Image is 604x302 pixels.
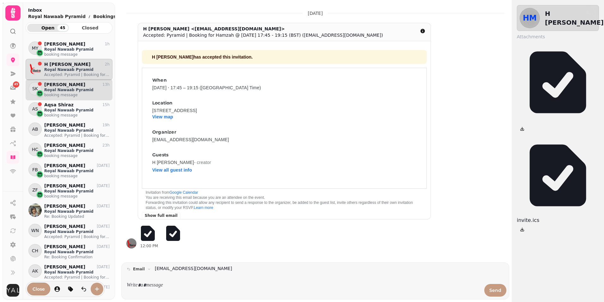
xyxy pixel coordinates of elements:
[152,114,173,120] a: View map
[44,224,85,229] p: [PERSON_NAME]
[44,108,110,113] p: Royal Nawaab Pyramid
[44,153,110,158] p: booking message
[146,200,423,210] p: Forwarding this invitation could allow any recipient to send a response to the organizer, be adde...
[146,195,423,200] p: You are receiving this email because you are an attendee on the event.
[517,217,599,224] p: invite.ics
[5,284,21,297] button: User avatar
[142,212,180,219] button: Show full email
[44,62,91,67] p: H [PERSON_NAME]
[97,183,110,188] p: [DATE]
[44,47,110,52] p: Royal Nawaab Pyramid
[44,102,74,108] p: Aqsa Shiraz
[7,284,19,297] img: User avatar
[91,283,103,295] button: create-convo
[523,14,537,22] span: HM
[152,128,176,136] h2: Organizer
[44,194,110,199] p: booking message
[489,288,501,293] span: Send
[44,229,110,234] p: Royal Nawaab Pyramid
[44,244,85,249] p: [PERSON_NAME]
[169,190,198,195] a: Google Calendar
[44,123,85,128] p: [PERSON_NAME]
[97,244,110,249] p: [DATE]
[102,143,110,148] p: 23h
[152,108,197,113] span: [STREET_ADDRESS]
[44,264,85,270] p: [PERSON_NAME]
[44,82,85,87] p: [PERSON_NAME]
[152,167,192,173] a: View all guest info
[44,173,110,179] p: booking message
[28,13,86,20] p: Royal Nawaab Pyramid
[44,87,110,92] p: Royal Nawaab Pyramid
[32,85,38,92] span: SK
[27,24,69,32] button: Open45
[44,204,85,209] p: [PERSON_NAME]
[44,163,85,168] p: [PERSON_NAME]
[44,113,110,118] p: booking message
[57,24,68,31] div: 45
[44,183,85,189] p: [PERSON_NAME]
[152,54,253,60] span: has accepted this invitation.
[44,143,85,148] p: [PERSON_NAME]
[32,26,64,30] span: Open
[32,268,38,274] span: AK
[44,270,110,275] p: Royal Nawaab Pyramid
[93,13,121,20] button: Bookings
[44,189,110,194] p: Royal Nawaab Pyramid
[545,9,604,27] h2: H [PERSON_NAME]
[32,106,38,112] span: AS
[28,62,42,75] img: H Muneer
[126,238,136,249] img: H Muneer
[417,26,428,36] button: detail
[44,234,110,239] p: Accepted: Pyramid | Booking for Waqas @ [DATE] 18:45 - 20:15 (BST) ([EMAIL_ADDRESS][DOMAIN_NAME])
[32,146,38,153] span: HC
[7,81,19,94] a: 45
[44,128,110,133] p: Royal Nawaab Pyramid
[32,248,38,254] span: CH
[152,85,261,90] span: [DATE] ⋅ 17:45 – 19:15 ([GEOGRAPHIC_DATA] Time)
[69,24,111,32] button: Closed
[308,10,323,16] p: [DATE]
[32,45,39,51] span: MY
[28,204,42,217] img: Rebecca Field
[44,214,110,219] p: Re: Booking Updated
[44,41,85,47] p: [PERSON_NAME]
[517,34,599,40] label: Attachments
[152,150,168,159] h2: Guests
[484,284,506,297] button: Send
[155,265,232,272] a: [EMAIL_ADDRESS][DOMAIN_NAME]
[102,102,110,107] p: 15h
[28,13,121,20] nav: breadcrumb
[145,214,178,217] span: Show full email
[194,160,211,165] span: - creator
[146,190,423,195] p: Invitation from
[152,76,167,85] h2: When
[44,168,110,173] p: Royal Nawaab Pyramid
[14,82,18,87] span: 45
[97,264,110,269] p: [DATE]
[44,52,110,57] p: booking message
[44,275,110,280] p: Accepted: Pyramid | Booking for Arshad @ [DATE] 1:45pm - 3:15pm (BST) ([EMAIL_ADDRESS][DOMAIN_NAME])
[28,7,121,13] h2: Inbox
[517,224,528,235] button: Download
[152,159,194,166] a: H [PERSON_NAME]
[105,62,110,67] p: 2h
[77,283,90,295] button: is-read
[32,126,38,132] span: AB
[31,227,39,234] span: WN
[105,41,110,47] p: 1h
[152,136,229,143] a: [EMAIL_ADDRESS][DOMAIN_NAME]
[97,224,110,229] p: [DATE]
[143,26,383,32] div: H [PERSON_NAME] <[EMAIL_ADDRESS][DOMAIN_NAME]>
[27,283,50,295] button: Close
[44,148,110,153] p: Royal Nawaab Pyramid
[33,287,45,291] span: Close
[44,249,110,255] p: Royal Nawaab Pyramid
[140,243,504,249] div: 12:00 PM
[124,265,154,273] button: email
[143,32,383,38] div: Accepted: Pyramid | Booking for Hamzah @ [DATE] 17:45 - 19:15 (BST) ([EMAIL_ADDRESS][DOMAIN_NAME])
[32,187,38,193] span: ZF
[75,26,106,30] span: Closed
[152,98,173,107] h2: Location
[44,209,110,214] p: Royal Nawaab Pyramid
